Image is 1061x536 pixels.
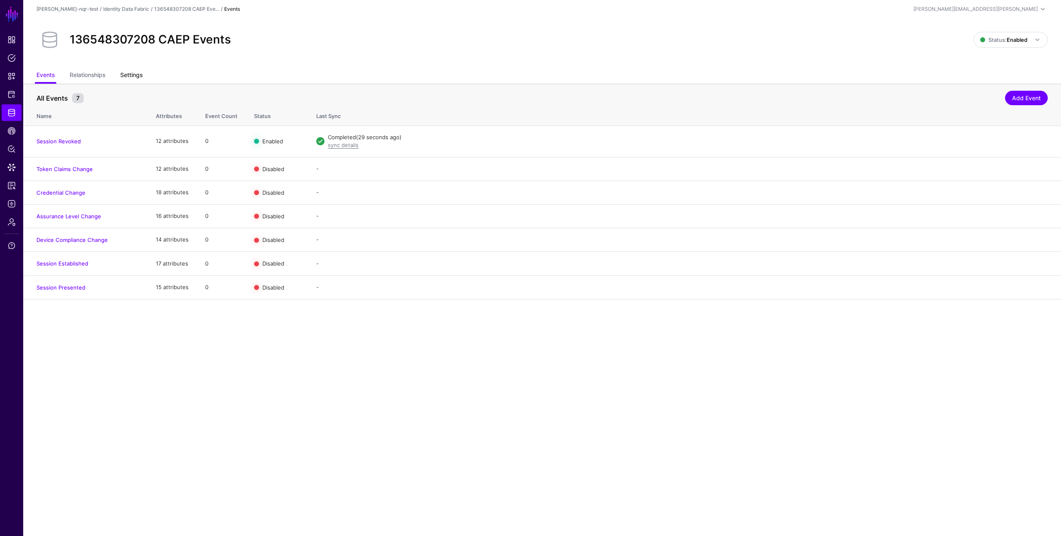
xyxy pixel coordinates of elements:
[262,260,284,267] span: Disabled
[308,104,1061,126] th: Last Sync
[328,142,359,148] a: sync details
[316,189,319,196] app-datasources-item-entities-syncstatus: -
[36,213,101,220] a: Assurance Level Change
[316,165,319,172] app-datasources-item-entities-syncstatus: -
[316,236,319,243] app-datasources-item-entities-syncstatus: -
[262,165,284,172] span: Disabled
[5,5,19,23] a: SGNL
[36,237,108,243] a: Device Compliance Change
[316,260,319,267] app-datasources-item-entities-syncstatus: -
[2,104,22,121] a: Identity Data Fabric
[7,241,16,250] span: Support
[197,157,246,181] td: 0
[246,104,308,126] th: Status
[219,5,224,13] div: /
[34,93,70,103] span: All Events
[36,284,85,291] a: Session Presented
[98,5,103,13] div: /
[7,200,16,208] span: Logs
[149,5,154,13] div: /
[262,189,284,196] span: Disabled
[103,6,149,12] a: Identity Data Fabric
[2,123,22,139] a: CAEP Hub
[36,189,85,196] a: Credential Change
[148,157,197,181] td: 12 attributes
[7,54,16,62] span: Policies
[2,68,22,85] a: Snippets
[148,275,197,299] td: 15 attributes
[262,284,284,290] span: Disabled
[197,228,246,252] td: 0
[148,181,197,204] td: 18 attributes
[1005,91,1048,105] a: Add Event
[197,181,246,204] td: 0
[197,275,246,299] td: 0
[262,213,284,220] span: Disabled
[2,86,22,103] a: Protected Systems
[2,159,22,176] a: Data Lens
[2,31,22,48] a: Dashboard
[197,126,246,157] td: 0
[980,36,1027,43] span: Status:
[224,6,240,12] strong: Events
[913,5,1038,13] div: [PERSON_NAME][EMAIL_ADDRESS][PERSON_NAME]
[148,126,197,157] td: 12 attributes
[7,181,16,190] span: Reports
[70,33,231,47] h2: 136548307208 CAEP Events
[70,68,105,84] a: Relationships
[7,127,16,135] span: CAEP Hub
[316,212,319,219] app-datasources-item-entities-syncstatus: -
[148,252,197,275] td: 17 attributes
[1007,36,1027,43] strong: Enabled
[262,138,283,145] span: Enabled
[197,204,246,228] td: 0
[36,6,98,12] a: [PERSON_NAME]-nqr-test
[36,138,81,145] a: Session Revoked
[148,104,197,126] th: Attributes
[328,133,1048,142] div: Completed (29 seconds ago)
[7,72,16,80] span: Snippets
[316,284,319,290] app-datasources-item-entities-syncstatus: -
[7,218,16,226] span: Admin
[7,163,16,171] span: Data Lens
[36,260,88,267] a: Session Established
[262,237,284,243] span: Disabled
[36,68,55,84] a: Events
[7,90,16,99] span: Protected Systems
[7,145,16,153] span: Policy Lens
[72,93,84,103] small: 7
[2,50,22,66] a: Policies
[2,214,22,230] a: Admin
[148,204,197,228] td: 16 attributes
[2,196,22,212] a: Logs
[148,228,197,252] td: 14 attributes
[154,6,219,12] a: 136548307208 CAEP Eve...
[197,252,246,275] td: 0
[23,104,148,126] th: Name
[197,104,246,126] th: Event Count
[2,141,22,157] a: Policy Lens
[7,36,16,44] span: Dashboard
[120,68,143,84] a: Settings
[2,177,22,194] a: Reports
[7,109,16,117] span: Identity Data Fabric
[36,166,93,172] a: Token Claims Change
